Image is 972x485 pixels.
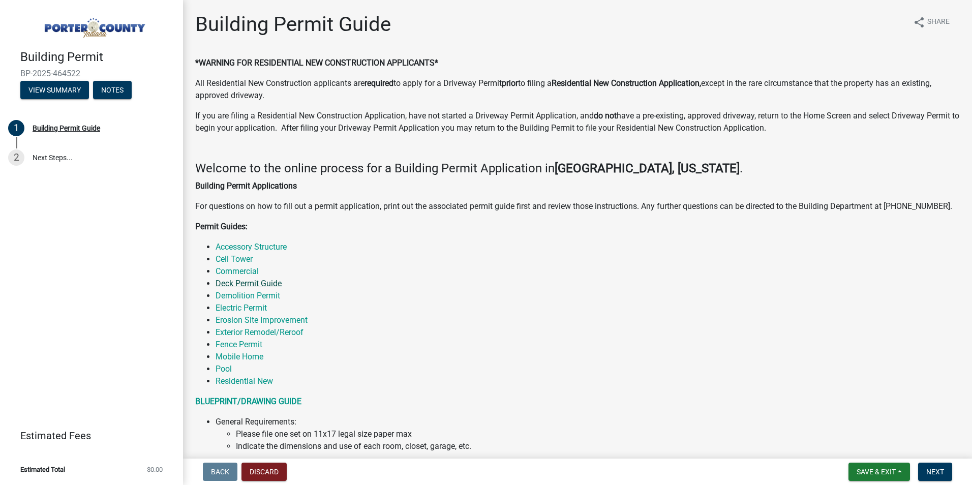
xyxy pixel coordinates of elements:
[905,12,958,32] button: shareShare
[203,463,237,481] button: Back
[364,78,393,88] strong: required
[216,242,287,252] a: Accessory Structure
[216,327,303,337] a: Exterior Remodel/Reroof
[8,426,167,446] a: Estimated Fees
[195,77,960,102] p: All Residential New Construction applicants are to apply for a Driveway Permit to filing a except...
[195,200,960,213] p: For questions on how to fill out a permit application, print out the associated permit guide firs...
[241,463,287,481] button: Discard
[216,416,960,452] li: General Requirements:
[93,86,132,95] wm-modal-confirm: Notes
[20,86,89,95] wm-modal-confirm: Summary
[8,120,24,136] div: 1
[918,463,952,481] button: Next
[20,466,65,473] span: Estimated Total
[216,254,253,264] a: Cell Tower
[195,110,960,134] p: If you are filing a Residential New Construction Application, have not started a Driveway Permit ...
[93,81,132,99] button: Notes
[33,125,100,132] div: Building Permit Guide
[926,468,944,476] span: Next
[20,81,89,99] button: View Summary
[555,161,740,175] strong: [GEOGRAPHIC_DATA], [US_STATE]
[552,78,701,88] strong: Residential New Construction Application,
[216,364,232,374] a: Pool
[20,11,167,39] img: Porter County, Indiana
[216,340,262,349] a: Fence Permit
[216,352,263,361] a: Mobile Home
[195,12,391,37] h1: Building Permit Guide
[216,291,280,300] a: Demolition Permit
[8,149,24,166] div: 2
[216,315,308,325] a: Erosion Site Improvement
[195,222,248,231] strong: Permit Guides:
[857,468,896,476] span: Save & Exit
[927,16,950,28] span: Share
[216,303,267,313] a: Electric Permit
[216,279,282,288] a: Deck Permit Guide
[594,111,617,120] strong: do not
[211,468,229,476] span: Back
[848,463,910,481] button: Save & Exit
[236,440,960,452] li: Indicate the dimensions and use of each room, closet, garage, etc.
[147,466,163,473] span: $0.00
[20,69,163,78] span: BP-2025-464522
[195,181,297,191] strong: Building Permit Applications
[195,161,960,176] h4: Welcome to the online process for a Building Permit Application in .
[195,397,301,406] a: BLUEPRINT/DRAWING GUIDE
[236,428,960,440] li: Please file one set on 11x17 legal size paper max
[216,266,259,276] a: Commercial
[20,50,175,65] h4: Building Permit
[502,78,518,88] strong: prior
[195,58,438,68] strong: *WARNING FOR RESIDENTIAL NEW CONSTRUCTION APPLICANTS*
[913,16,925,28] i: share
[216,376,273,386] a: Residential New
